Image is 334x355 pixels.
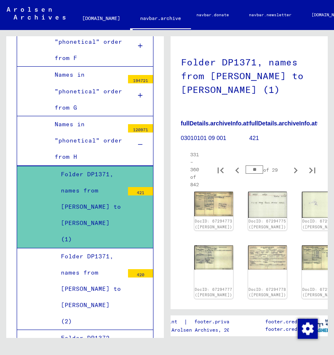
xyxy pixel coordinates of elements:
[302,315,334,336] img: yv_logo.png
[249,287,286,297] a: DocID: 67294778 ([PERSON_NAME])
[304,161,321,178] button: Last page
[194,192,233,216] img: 002.jpg
[298,319,318,339] img: Change consent
[48,116,124,165] div: Names in "phonetical" order from H
[248,192,287,217] img: 001.jpg
[287,161,304,178] button: Next page
[248,245,287,270] img: 001.jpg
[190,151,199,188] div: 331 – 360 of 842
[55,166,124,248] div: Folder DP1371, names from [PERSON_NAME] to [PERSON_NAME] (1)
[265,325,306,333] p: footer.credit2
[130,8,191,30] a: navbar.archive
[249,219,286,229] a: DocID: 67294775 ([PERSON_NAME])
[212,161,229,178] button: First page
[128,187,153,195] div: 421
[128,124,153,132] div: 120971
[297,318,317,338] div: Change consent
[72,8,130,28] a: [DOMAIN_NAME]
[194,245,233,270] img: 002.jpg
[7,7,65,20] img: Arolsen_neg.svg
[55,248,124,330] div: Folder DP1371, names from [PERSON_NAME] to [PERSON_NAME] (2)
[128,75,153,83] div: 194721
[48,67,124,116] div: Names in "phonetical" order from G
[128,269,153,277] div: 420
[181,134,249,142] p: 03010101 09 001
[239,5,301,25] a: navbar.newsletter
[246,166,287,174] div: of 29
[188,317,263,326] a: footer.privacyPolicy
[181,120,312,127] b: fullDetails.archiveInfo.attributes.referenceCode
[136,317,263,326] div: |
[186,5,239,25] a: navbar.donate
[249,134,317,142] p: 421
[195,287,232,297] a: DocID: 67294777 ([PERSON_NAME])
[181,43,318,107] h1: Folder DP1371, names from [PERSON_NAME] to [PERSON_NAME] (1)
[195,219,232,229] a: DocID: 67294773 ([PERSON_NAME])
[48,17,124,67] div: Names in "phonetical" order from F
[229,161,246,178] button: Previous page
[265,318,306,325] p: footer.credit1
[136,326,263,334] p: Copyright © Arolsen Archives, 2021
